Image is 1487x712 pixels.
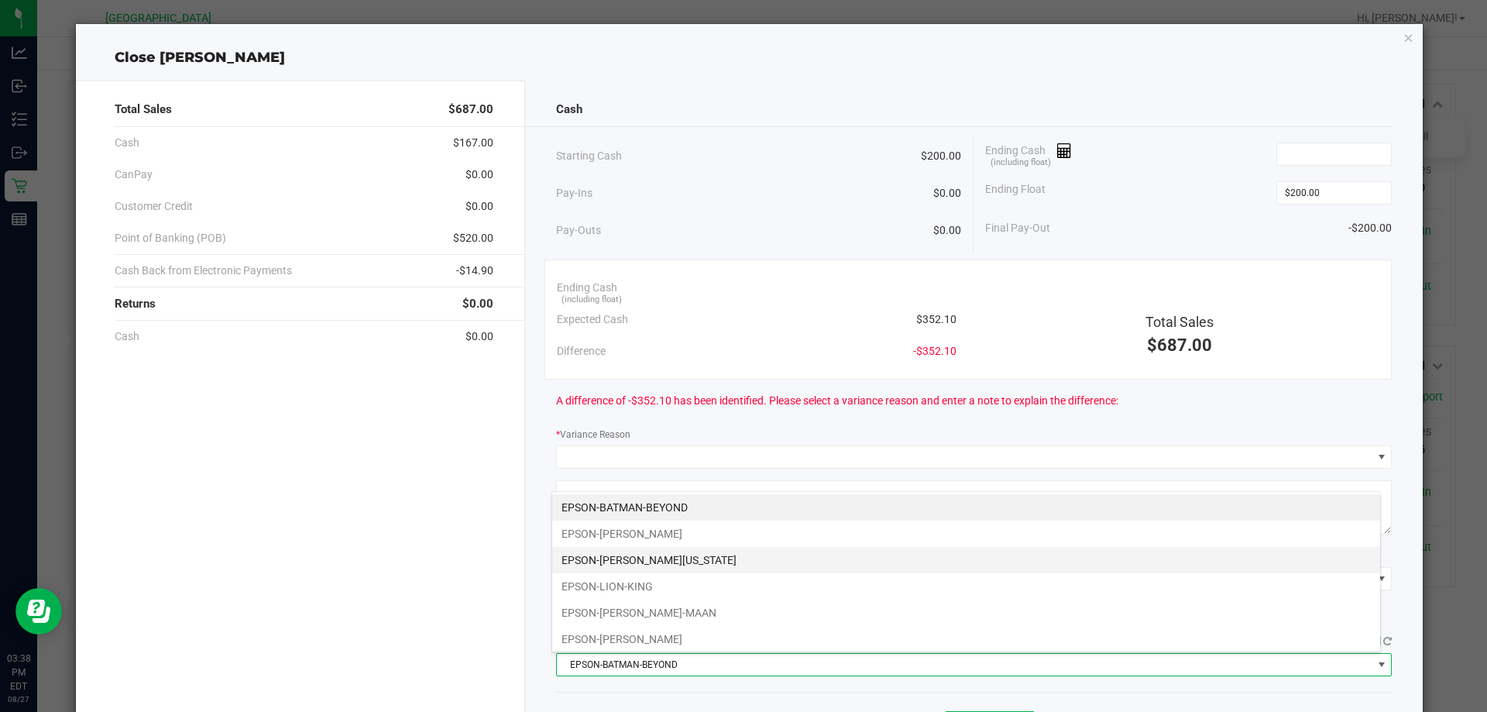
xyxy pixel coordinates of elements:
span: $0.00 [933,222,961,239]
li: EPSON-[PERSON_NAME] [552,521,1380,547]
iframe: Resource center [15,588,62,635]
span: Cash [115,328,139,345]
span: Ending Cash [557,280,617,296]
span: Pay-Ins [556,185,592,201]
span: $0.00 [933,185,961,201]
span: $167.00 [453,135,493,151]
span: Customer Credit [115,198,193,215]
span: Ending Cash [985,143,1072,166]
span: Cash [556,101,582,119]
span: CanPay [115,167,153,183]
span: Point of Banking (POB) [115,230,226,246]
span: $352.10 [916,311,956,328]
span: Expected Cash [557,311,628,328]
span: $520.00 [453,230,493,246]
li: EPSON-[PERSON_NAME][US_STATE] [552,547,1380,573]
span: A difference of -$352.10 has been identified. Please select a variance reason and enter a note to... [556,393,1118,409]
span: $687.00 [1147,335,1212,355]
li: EPSON-[PERSON_NAME]-MAAN [552,600,1380,626]
span: Cash [115,135,139,151]
span: EPSON-BATMAN-BEYOND [557,654,1372,676]
span: Starting Cash [556,148,622,164]
div: Close [PERSON_NAME] [76,47,1423,68]
span: Difference [557,343,606,359]
span: (including float) [561,294,622,307]
span: $0.00 [465,198,493,215]
span: (including float) [991,157,1051,170]
label: Variance Reason [556,428,630,442]
span: $0.00 [465,328,493,345]
li: EPSON-[PERSON_NAME] [552,626,1380,652]
li: EPSON-BATMAN-BEYOND [552,494,1380,521]
div: Returns [115,287,493,321]
span: Total Sales [1145,314,1214,330]
span: Ending Float [985,181,1046,205]
span: Cash Back from Electronic Payments [115,263,292,279]
span: -$352.10 [913,343,956,359]
span: Pay-Outs [556,222,601,239]
span: Final Pay-Out [985,220,1050,236]
li: EPSON-LION-KING [552,573,1380,600]
span: Total Sales [115,101,172,119]
span: $687.00 [448,101,493,119]
span: $0.00 [462,295,493,313]
span: -$14.90 [456,263,493,279]
span: $0.00 [465,167,493,183]
span: $200.00 [921,148,961,164]
span: -$200.00 [1348,220,1392,236]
